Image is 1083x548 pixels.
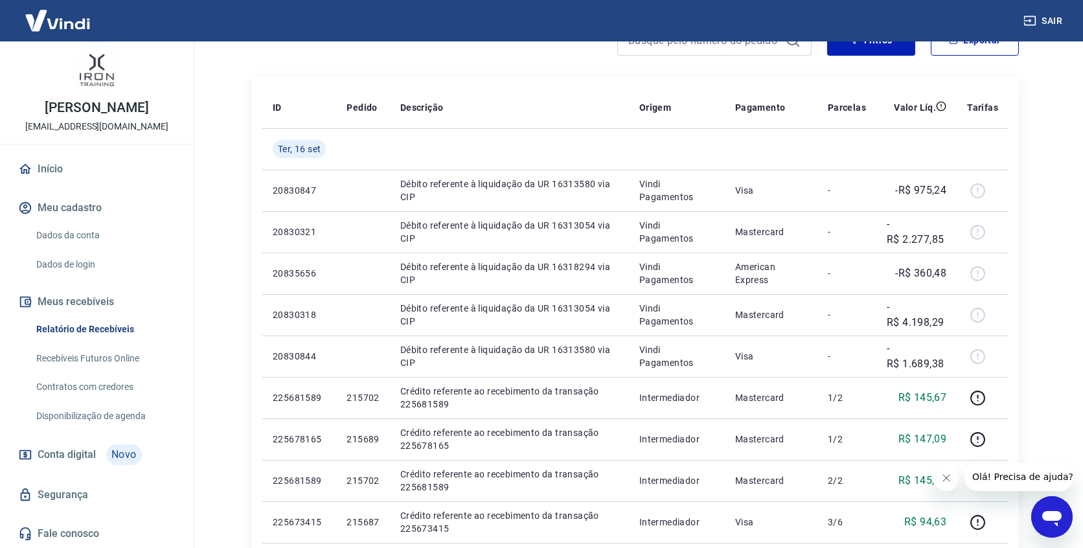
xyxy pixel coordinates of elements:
iframe: Fechar mensagem [933,465,959,491]
p: 215687 [347,516,379,529]
img: 2c5c4aa6-f319-421e-94a4-4aa3ddc70a55.jpeg [71,44,123,96]
p: Pagamento [735,101,786,114]
p: Intermediador [639,391,714,404]
p: Mastercard [735,433,807,446]
p: Vindi Pagamentos [639,343,714,369]
p: Tarifas [967,101,998,114]
p: Crédito referente ao recebimento da transação 225673415 [400,509,619,535]
p: Mastercard [735,225,807,238]
span: Novo [106,444,142,465]
p: Intermediador [639,474,714,487]
p: -R$ 360,48 [895,266,946,281]
p: R$ 94,63 [904,514,946,530]
p: Intermediador [639,433,714,446]
p: 20830321 [273,225,326,238]
p: ID [273,101,282,114]
a: Dados de login [31,251,178,278]
span: Ter, 16 set [278,143,321,155]
p: Pedido [347,101,377,114]
p: -R$ 975,24 [895,183,946,198]
p: -R$ 2.277,85 [887,216,946,247]
p: Vindi Pagamentos [639,260,714,286]
p: R$ 145,67 [898,390,947,405]
span: Olá! Precisa de ajuda? [8,9,109,19]
a: Fale conosco [16,519,178,548]
p: 215689 [347,433,379,446]
p: Débito referente à liquidação da UR 16313580 via CIP [400,343,619,369]
p: 225681589 [273,391,326,404]
p: 3/6 [828,516,866,529]
p: Vindi Pagamentos [639,219,714,245]
p: Crédito referente ao recebimento da transação 225681589 [400,468,619,494]
p: 225678165 [273,433,326,446]
p: Intermediador [639,516,714,529]
p: Vindi Pagamentos [639,177,714,203]
p: American Express [735,260,807,286]
p: 225681589 [273,474,326,487]
p: 20830318 [273,308,326,321]
p: [PERSON_NAME] [45,101,148,115]
p: 1/2 [828,433,866,446]
p: Mastercard [735,474,807,487]
p: Mastercard [735,308,807,321]
a: Disponibilização de agenda [31,403,178,429]
p: - [828,225,866,238]
p: - [828,308,866,321]
p: Vindi Pagamentos [639,302,714,328]
p: 1/2 [828,391,866,404]
p: 2/2 [828,474,866,487]
p: 20830844 [273,350,326,363]
p: 20830847 [273,184,326,197]
p: -R$ 1.689,38 [887,341,946,372]
iframe: Mensagem da empresa [964,462,1073,491]
p: - [828,267,866,280]
p: 215702 [347,391,379,404]
p: Visa [735,516,807,529]
p: R$ 145,67 [898,473,947,488]
p: - [828,350,866,363]
p: Débito referente à liquidação da UR 16313054 via CIP [400,219,619,245]
button: Meu cadastro [16,194,178,222]
p: 225673415 [273,516,326,529]
a: Relatório de Recebíveis [31,316,178,343]
a: Início [16,155,178,183]
a: Dados da conta [31,222,178,249]
a: Segurança [16,481,178,509]
button: Meus recebíveis [16,288,178,316]
p: Parcelas [828,101,866,114]
iframe: Botão para abrir a janela de mensagens [1031,496,1073,538]
p: Débito referente à liquidação da UR 16318294 via CIP [400,260,619,286]
p: [EMAIL_ADDRESS][DOMAIN_NAME] [25,120,168,133]
p: 20835656 [273,267,326,280]
a: Recebíveis Futuros Online [31,345,178,372]
p: Crédito referente ao recebimento da transação 225681589 [400,385,619,411]
p: Débito referente à liquidação da UR 16313054 via CIP [400,302,619,328]
p: Descrição [400,101,444,114]
p: R$ 147,09 [898,431,947,447]
button: Sair [1021,9,1067,33]
p: - [828,184,866,197]
p: Visa [735,350,807,363]
img: Vindi [16,1,100,40]
p: Débito referente à liquidação da UR 16313580 via CIP [400,177,619,203]
p: Crédito referente ao recebimento da transação 225678165 [400,426,619,452]
p: Valor Líq. [894,101,936,114]
p: -R$ 4.198,29 [887,299,946,330]
p: Visa [735,184,807,197]
span: Conta digital [38,446,96,464]
p: 215702 [347,474,379,487]
p: Origem [639,101,671,114]
p: Mastercard [735,391,807,404]
a: Contratos com credores [31,374,178,400]
a: Conta digitalNovo [16,439,178,470]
